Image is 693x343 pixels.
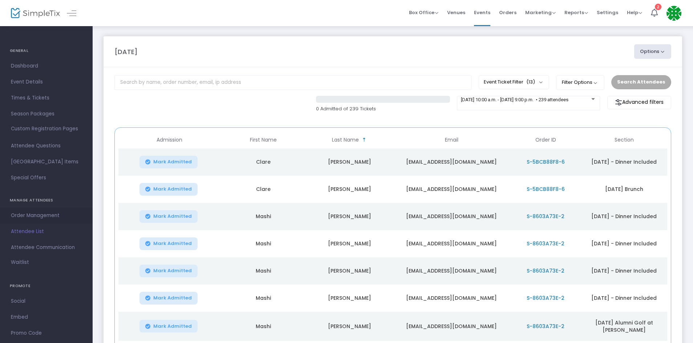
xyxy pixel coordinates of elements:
[114,47,138,57] m-panel-title: [DATE]
[564,9,588,16] span: Reports
[11,109,82,119] span: Season Packages
[139,265,198,277] button: Mark Admitted
[153,159,192,165] span: Mark Admitted
[535,137,556,143] span: Order ID
[11,259,29,266] span: Waitlist
[307,203,393,230] td: [PERSON_NAME]
[307,257,393,285] td: [PERSON_NAME]
[581,312,667,341] td: [DATE] Alumni Golf at [PERSON_NAME]
[655,4,661,10] div: 2
[307,176,393,203] td: [PERSON_NAME]
[11,297,82,306] span: Social
[581,148,667,176] td: [DATE] - Dinner Included
[11,173,82,183] span: Special Offers
[307,230,393,257] td: [PERSON_NAME]
[393,203,510,230] td: [EMAIL_ADDRESS][DOMAIN_NAME]
[11,61,82,71] span: Dashboard
[499,3,516,22] span: Orders
[474,3,490,22] span: Events
[615,137,634,143] span: Section
[393,285,510,312] td: [EMAIL_ADDRESS][DOMAIN_NAME]
[220,285,307,312] td: Mashi
[11,328,82,338] span: Promo Code
[153,268,192,274] span: Mark Admitted
[11,313,82,322] span: Embed
[139,320,198,332] button: Mark Admitted
[527,240,564,247] span: S-8603A73E-2
[445,137,458,143] span: Email
[11,77,82,87] span: Event Details
[220,148,307,176] td: Clare
[220,230,307,257] td: Mashi
[393,312,510,341] td: [EMAIL_ADDRESS][DOMAIN_NAME]
[316,105,450,113] p: 0 Admitted of 239 Tickets
[527,213,564,220] span: S-8603A73E-2
[447,3,465,22] span: Venues
[332,137,359,143] span: Last Name
[461,97,568,102] span: [DATE] 10:00 a.m. - [DATE] 9:00 p.m. • 239 attendees
[220,203,307,230] td: Mashi
[220,176,307,203] td: Clare
[139,292,198,305] button: Mark Admitted
[10,44,83,58] h4: GENERAL
[114,75,471,90] input: Search by name, order number, email, ip address
[153,295,192,301] span: Mark Admitted
[597,3,618,22] span: Settings
[527,185,565,193] span: S-5BCB88F8-6
[479,75,549,89] button: Event Ticket Filter(13)
[581,285,667,312] td: [DATE] - Dinner Included
[393,230,510,257] td: [EMAIL_ADDRESS][DOMAIN_NAME]
[556,75,604,90] button: Filter Options
[607,96,671,109] m-button: Advanced filters
[11,93,82,103] span: Times & Tickets
[634,44,671,59] button: Options
[393,148,510,176] td: [EMAIL_ADDRESS][DOMAIN_NAME]
[153,323,192,329] span: Mark Admitted
[11,125,78,132] span: Custom Registration Pages
[153,186,192,192] span: Mark Admitted
[153,241,192,246] span: Mark Admitted
[527,323,564,330] span: S-8603A73E-2
[10,193,83,208] h4: MANAGE ATTENDEES
[361,137,367,143] span: Sortable
[11,141,82,151] span: Attendee Questions
[527,158,565,166] span: S-5BCB88F8-6
[139,156,198,168] button: Mark Admitted
[615,99,622,106] img: filter
[139,183,198,196] button: Mark Admitted
[627,9,642,16] span: Help
[11,243,82,252] span: Attendee Communication
[307,285,393,312] td: [PERSON_NAME]
[526,79,535,85] span: (13)
[393,176,510,203] td: [EMAIL_ADDRESS][DOMAIN_NAME]
[581,203,667,230] td: [DATE] - Dinner Included
[139,237,198,250] button: Mark Admitted
[409,9,438,16] span: Box Office
[11,211,82,220] span: Order Management
[525,9,556,16] span: Marketing
[10,279,83,293] h4: PROMOTE
[393,257,510,285] td: [EMAIL_ADDRESS][DOMAIN_NAME]
[250,137,277,143] span: First Name
[11,157,82,167] span: [GEOGRAPHIC_DATA] Items
[307,148,393,176] td: [PERSON_NAME]
[11,227,82,236] span: Attendee List
[527,267,564,274] span: S-8603A73E-2
[581,257,667,285] td: [DATE] - Dinner Included
[153,213,192,219] span: Mark Admitted
[307,312,393,341] td: [PERSON_NAME]
[220,312,307,341] td: Mashi
[527,294,564,302] span: S-8603A73E-2
[157,137,182,143] span: Admission
[220,257,307,285] td: Mashi
[139,210,198,223] button: Mark Admitted
[581,230,667,257] td: [DATE] - Dinner Included
[581,176,667,203] td: [DATE] Brunch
